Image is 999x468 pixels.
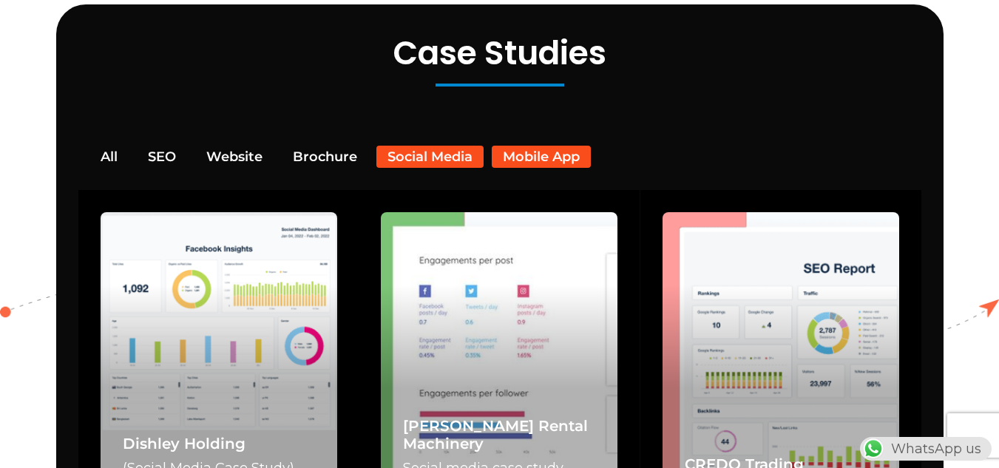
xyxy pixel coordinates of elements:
button: Mobile App [492,146,591,168]
div: WhatsApp us [860,437,992,461]
button: Website [195,146,274,168]
button: SEO [137,146,187,168]
a: [PERSON_NAME] Rental Machinery [403,417,588,452]
a: Dishley Holding [123,435,245,452]
button: Brochure [282,146,368,168]
h2: Case Studies [71,34,929,73]
button: Social Media [376,146,484,168]
img: WhatsApp [861,437,885,461]
a: WhatsAppWhatsApp us [860,441,992,457]
button: All [89,146,129,168]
